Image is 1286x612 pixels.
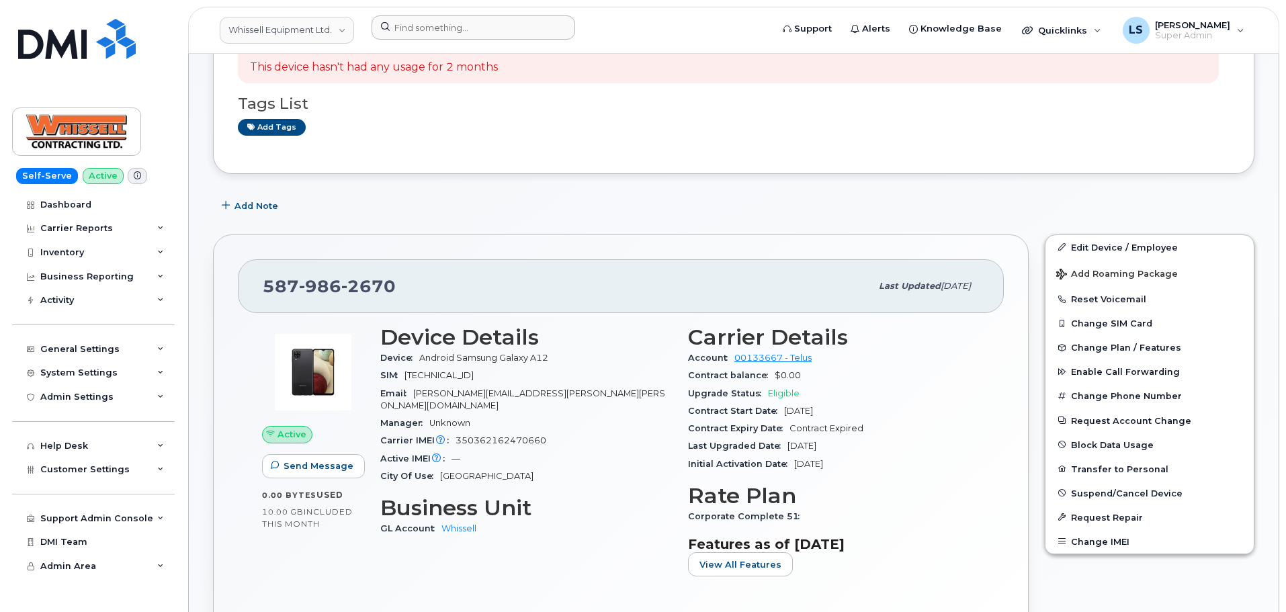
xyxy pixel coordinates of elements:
span: Upgrade Status [688,388,768,398]
h3: Tags List [238,95,1230,112]
span: Corporate Complete 51 [688,511,806,521]
a: Whissell [441,523,476,533]
h3: Carrier Details [688,325,980,349]
img: image20231002-4137094-15mrfv1.jpeg [273,332,353,412]
span: Contract Start Date [688,406,784,416]
span: 0.00 Bytes [262,490,316,500]
button: Change SIM Card [1045,311,1254,335]
a: Add tags [238,119,306,136]
button: Change IMEI [1045,529,1254,554]
button: Add Roaming Package [1045,259,1254,287]
span: Initial Activation Date [688,459,794,469]
button: Block Data Usage [1045,433,1254,457]
span: 350362162470660 [456,435,546,445]
button: Change Plan / Features [1045,335,1254,359]
span: Add Roaming Package [1056,269,1178,281]
button: View All Features [688,552,793,576]
span: 2670 [341,276,396,296]
div: Luke Shomaker [1113,17,1254,44]
button: Transfer to Personal [1045,457,1254,481]
span: City Of Use [380,471,440,481]
a: Edit Device / Employee [1045,235,1254,259]
button: Reset Voicemail [1045,287,1254,311]
span: Alerts [862,22,890,36]
span: Contract balance [688,370,775,380]
button: Suspend/Cancel Device [1045,481,1254,505]
span: View All Features [699,558,781,571]
div: Quicklinks [1013,17,1111,44]
button: Request Repair [1045,505,1254,529]
span: [TECHNICAL_ID] [404,370,474,380]
span: Contract Expired [789,423,863,433]
span: Eligible [768,388,800,398]
span: Unknown [429,418,470,428]
span: [GEOGRAPHIC_DATA] [440,471,533,481]
button: Request Account Change [1045,408,1254,433]
span: [DATE] [787,441,816,451]
span: Quicklinks [1038,25,1087,36]
span: Support [794,22,832,36]
span: included this month [262,507,353,529]
h3: Features as of [DATE] [688,536,980,552]
h3: Business Unit [380,496,672,520]
span: LS [1129,22,1143,38]
span: Active [277,428,306,441]
button: Add Note [213,194,290,218]
span: Last Upgraded Date [688,441,787,451]
span: Active IMEI [380,453,452,464]
span: Contract Expiry Date [688,423,789,433]
button: Send Message [262,454,365,478]
span: Email [380,388,413,398]
a: 00133667 - Telus [734,353,812,363]
p: This device hasn't had any usage for 2 months [250,60,498,75]
span: 986 [299,276,341,296]
a: Whissell Equipment Ltd. [220,17,354,44]
span: [PERSON_NAME][EMAIL_ADDRESS][PERSON_NAME][PERSON_NAME][DOMAIN_NAME] [380,388,665,410]
a: Alerts [841,15,900,42]
span: Send Message [284,460,353,472]
h3: Device Details [380,325,672,349]
button: Enable Call Forwarding [1045,359,1254,384]
span: [DATE] [941,281,971,291]
span: Manager [380,418,429,428]
span: — [452,453,460,464]
a: Knowledge Base [900,15,1011,42]
input: Find something... [372,15,575,40]
span: Suspend/Cancel Device [1071,488,1183,498]
button: Change Phone Number [1045,384,1254,408]
span: Carrier IMEI [380,435,456,445]
span: 10.00 GB [262,507,304,517]
span: Add Note [234,200,278,212]
span: Account [688,353,734,363]
a: Support [773,15,841,42]
span: Last updated [879,281,941,291]
span: [DATE] [784,406,813,416]
span: Device [380,353,419,363]
span: $0.00 [775,370,801,380]
span: used [316,490,343,500]
span: [PERSON_NAME] [1155,19,1230,30]
span: Change Plan / Features [1071,343,1181,353]
h3: Rate Plan [688,484,980,508]
span: [DATE] [794,459,823,469]
span: GL Account [380,523,441,533]
span: Super Admin [1155,30,1230,41]
span: Knowledge Base [920,22,1002,36]
span: SIM [380,370,404,380]
span: Enable Call Forwarding [1071,367,1180,377]
span: 587 [263,276,396,296]
span: Android Samsung Galaxy A12 [419,353,548,363]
